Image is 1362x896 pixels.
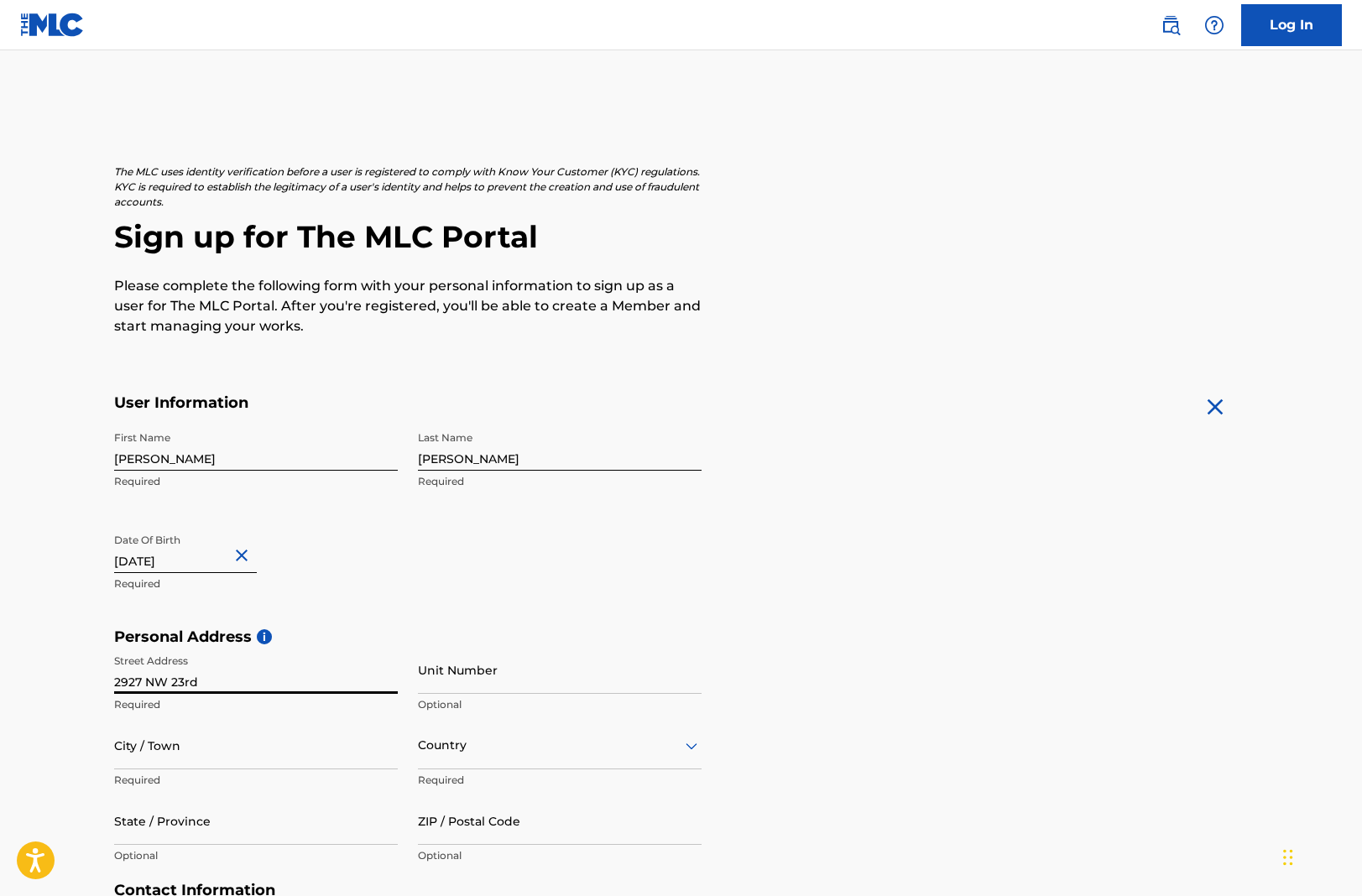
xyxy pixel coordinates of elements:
[114,393,702,413] h5: User Information
[114,218,1249,256] h2: Sign up for The MLC Portal
[20,13,85,37] img: MLC Logo
[1204,15,1224,35] img: help
[1278,815,1362,896] iframe: Chat Widget
[114,474,398,489] p: Required
[1154,8,1187,42] a: Public Search
[418,697,702,712] p: Optional
[1161,15,1181,35] img: search
[418,848,702,863] p: Optional
[114,697,398,712] p: Required
[1202,393,1229,420] img: close
[1241,4,1342,46] a: Log In
[1283,832,1293,883] div: Drag
[418,773,702,788] p: Required
[114,628,1249,647] h5: Personal Address
[114,164,702,210] p: The MLC uses identity verification before a user is registered to comply with Know Your Customer ...
[232,530,257,581] button: Close
[257,629,272,644] span: i
[1198,8,1231,42] div: Help
[114,276,702,336] p: Please complete the following form with your personal information to sign up as a user for The ML...
[114,848,398,863] p: Optional
[114,576,398,591] p: Required
[114,773,398,788] p: Required
[418,474,702,489] p: Required
[1315,608,1362,743] iframe: Resource Center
